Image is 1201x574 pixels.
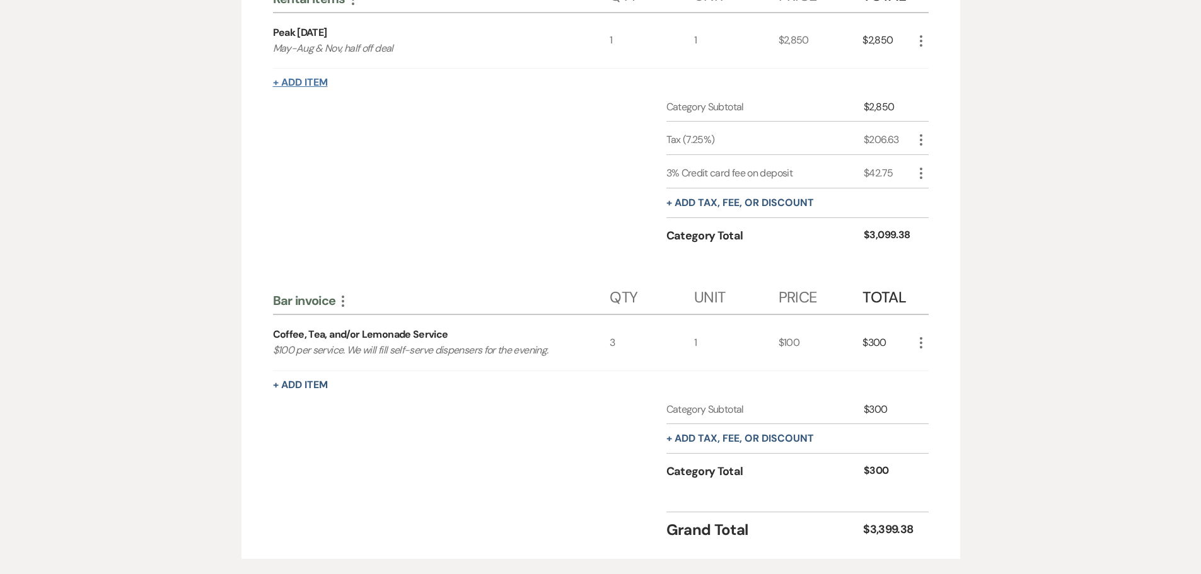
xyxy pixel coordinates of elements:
[666,402,864,417] div: Category Subtotal
[610,13,694,69] div: 1
[610,276,694,314] div: Qty
[779,276,863,314] div: Price
[864,463,913,480] div: $300
[864,166,913,181] div: $42.75
[610,315,694,370] div: 3
[864,100,913,115] div: $2,850
[694,315,779,370] div: 1
[862,13,913,69] div: $2,850
[273,327,448,342] div: Coffee, Tea, and/or Lemonade Service
[666,463,864,480] div: Category Total
[694,13,779,69] div: 1
[273,292,610,309] div: Bar invoice
[864,132,913,147] div: $206.63
[666,100,864,115] div: Category Subtotal
[666,166,864,181] div: 3% Credit card fee on deposit
[862,276,913,314] div: Total
[863,521,913,538] div: $3,399.38
[666,198,814,208] button: + Add tax, fee, or discount
[666,519,864,541] div: Grand Total
[864,227,913,244] div: $3,099.38
[273,380,328,390] button: + Add Item
[273,77,328,88] button: + Add Item
[273,342,576,359] p: $100 per service. We will fill self-serve dispensers for the evening.
[273,40,576,57] p: May-Aug & Nov, half off deal
[666,132,864,147] div: Tax (7.25%)
[779,315,863,370] div: $100
[864,402,913,417] div: $300
[273,25,327,40] div: Peak [DATE]
[666,433,814,444] button: + Add tax, fee, or discount
[862,315,913,370] div: $300
[694,276,779,314] div: Unit
[779,13,863,69] div: $2,850
[666,227,864,244] div: Category Total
